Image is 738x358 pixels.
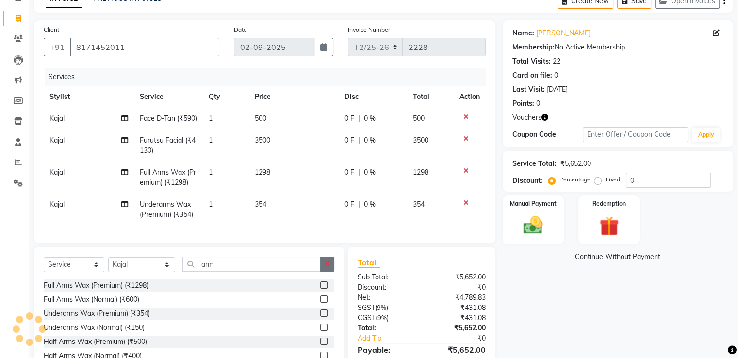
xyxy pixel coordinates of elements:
th: Qty [203,86,249,108]
div: 0 [554,70,558,81]
div: Services [45,68,493,86]
span: 0 F [344,167,354,178]
a: Continue Without Payment [505,252,731,262]
span: 1 [209,136,213,145]
img: _gift.svg [593,214,625,238]
div: ₹5,652.00 [422,323,493,333]
span: 1298 [255,168,270,177]
span: Vouchers [512,113,541,123]
span: SGST [358,303,375,312]
div: ₹0 [433,333,492,343]
label: Redemption [592,199,626,208]
div: Underarms Wax (Premium) (₹354) [44,309,150,319]
div: Total: [350,323,422,333]
input: Enter Offer / Coupon Code [583,127,689,142]
div: Total Visits: [512,56,551,66]
div: ₹0 [422,282,493,293]
div: Half Arms Wax (Premium) (₹500) [44,337,147,347]
label: Fixed [606,175,620,184]
span: 9% [377,304,386,311]
div: 0 [536,98,540,109]
div: ₹5,652.00 [560,159,591,169]
div: ₹5,652.00 [422,344,493,356]
span: | [358,167,360,178]
div: Service Total: [512,159,557,169]
span: Face D-Tan (₹590) [140,114,197,123]
label: Invoice Number [348,25,390,34]
span: 0 % [364,114,376,124]
button: +91 [44,38,71,56]
span: 1 [209,114,213,123]
div: ₹5,652.00 [422,272,493,282]
th: Service [134,86,203,108]
div: 22 [553,56,560,66]
span: 1 [209,168,213,177]
div: No Active Membership [512,42,723,52]
div: Card on file: [512,70,552,81]
span: 1 [209,200,213,209]
div: Membership: [512,42,555,52]
label: Manual Payment [510,199,557,208]
div: ₹4,789.83 [422,293,493,303]
div: Payable: [350,344,422,356]
div: Name: [512,28,534,38]
span: 0 % [364,135,376,146]
div: Full Arms Wax (Premium) (₹1298) [44,280,148,291]
span: 354 [255,200,266,209]
div: Discount: [512,176,542,186]
button: Apply [692,128,720,142]
th: Action [454,86,486,108]
label: Date [234,25,247,34]
span: Full Arms Wax (Premium) (₹1298) [140,168,196,187]
span: 3500 [413,136,428,145]
span: Furutsu Facial (₹4130) [140,136,196,155]
a: Add Tip [350,333,433,343]
span: | [358,199,360,210]
label: Percentage [559,175,590,184]
span: 500 [255,114,266,123]
div: ( ) [350,303,422,313]
span: Kajal [49,168,65,177]
span: 1298 [413,168,428,177]
span: CGST [358,313,376,322]
th: Stylist [44,86,134,108]
div: Full Arms Wax (Normal) (₹600) [44,294,139,305]
div: Underarms Wax (Normal) (₹150) [44,323,145,333]
span: | [358,135,360,146]
img: _cash.svg [517,214,549,236]
span: 0 F [344,199,354,210]
span: 354 [413,200,425,209]
span: Kajal [49,136,65,145]
div: Discount: [350,282,422,293]
div: Last Visit: [512,84,545,95]
label: Client [44,25,59,34]
span: 0 F [344,135,354,146]
span: 500 [413,114,425,123]
span: 0 % [364,167,376,178]
div: Coupon Code [512,130,583,140]
div: ( ) [350,313,422,323]
span: Kajal [49,200,65,209]
div: [DATE] [547,84,568,95]
th: Price [249,86,339,108]
span: Total [358,258,380,268]
span: 9% [377,314,387,322]
div: Net: [350,293,422,303]
span: Kajal [49,114,65,123]
span: 3500 [255,136,270,145]
th: Total [407,86,454,108]
span: 0 % [364,199,376,210]
div: Sub Total: [350,272,422,282]
th: Disc [339,86,407,108]
span: | [358,114,360,124]
span: 0 F [344,114,354,124]
div: ₹431.08 [422,303,493,313]
input: Search by Name/Mobile/Email/Code [70,38,219,56]
span: Underarms Wax (Premium) (₹354) [140,200,193,219]
a: [PERSON_NAME] [536,28,590,38]
div: ₹431.08 [422,313,493,323]
div: Points: [512,98,534,109]
input: Search or Scan [182,257,320,272]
